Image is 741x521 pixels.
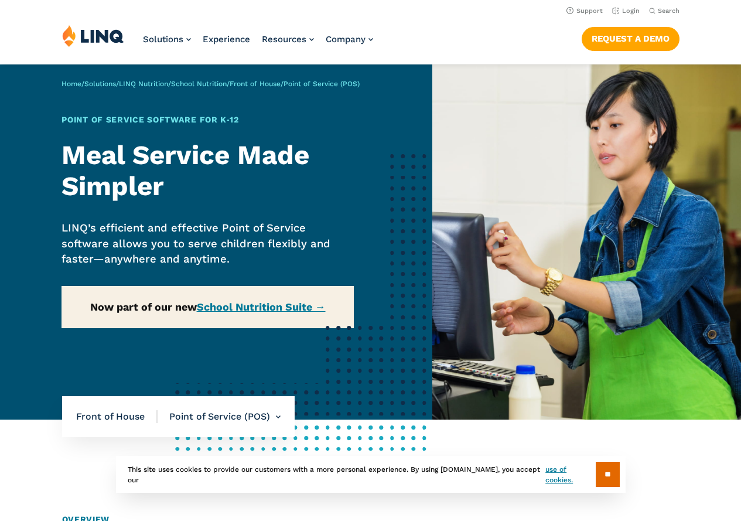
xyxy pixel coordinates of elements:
[62,80,81,88] a: Home
[326,34,373,45] a: Company
[658,7,679,15] span: Search
[566,7,603,15] a: Support
[582,27,679,50] a: Request a Demo
[62,139,309,202] strong: Meal Service Made Simpler
[143,25,373,63] nav: Primary Navigation
[284,80,360,88] span: Point of Service (POS)
[143,34,183,45] span: Solutions
[116,456,626,493] div: This site uses cookies to provide our customers with a more personal experience. By using [DOMAIN...
[171,80,227,88] a: School Nutrition
[432,64,741,420] img: Point of Service Banner
[90,301,326,313] strong: Now part of our new
[158,396,281,437] li: Point of Service (POS)
[582,25,679,50] nav: Button Navigation
[143,34,191,45] a: Solutions
[62,80,360,88] span: / / / / /
[62,220,353,267] p: LINQ’s efficient and effective Point of Service software allows you to serve children flexibly an...
[119,80,168,88] a: LINQ Nutrition
[203,34,250,45] a: Experience
[649,6,679,15] button: Open Search Bar
[62,114,353,126] h1: Point of Service Software for K‑12
[62,25,124,47] img: LINQ | K‑12 Software
[76,410,158,423] span: Front of House
[230,80,281,88] a: Front of House
[326,34,366,45] span: Company
[262,34,306,45] span: Resources
[612,7,640,15] a: Login
[84,80,116,88] a: Solutions
[262,34,314,45] a: Resources
[545,464,595,485] a: use of cookies.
